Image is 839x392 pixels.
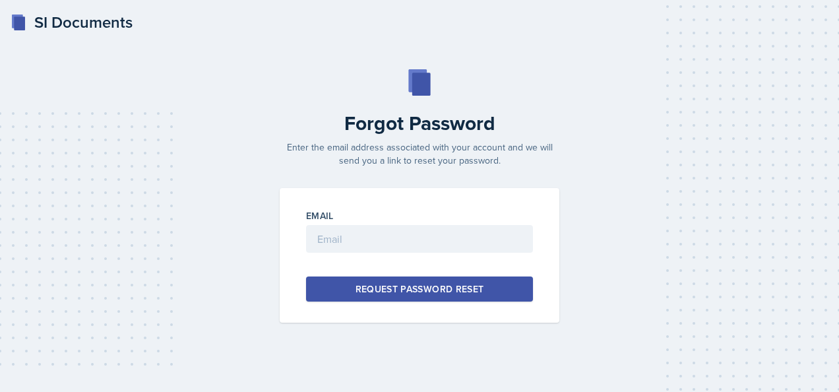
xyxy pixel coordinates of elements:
[306,225,533,253] input: Email
[356,282,484,296] div: Request Password Reset
[272,112,567,135] h2: Forgot Password
[11,11,133,34] a: SI Documents
[272,141,567,167] p: Enter the email address associated with your account and we will send you a link to reset your pa...
[306,277,533,302] button: Request Password Reset
[306,209,334,222] label: Email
